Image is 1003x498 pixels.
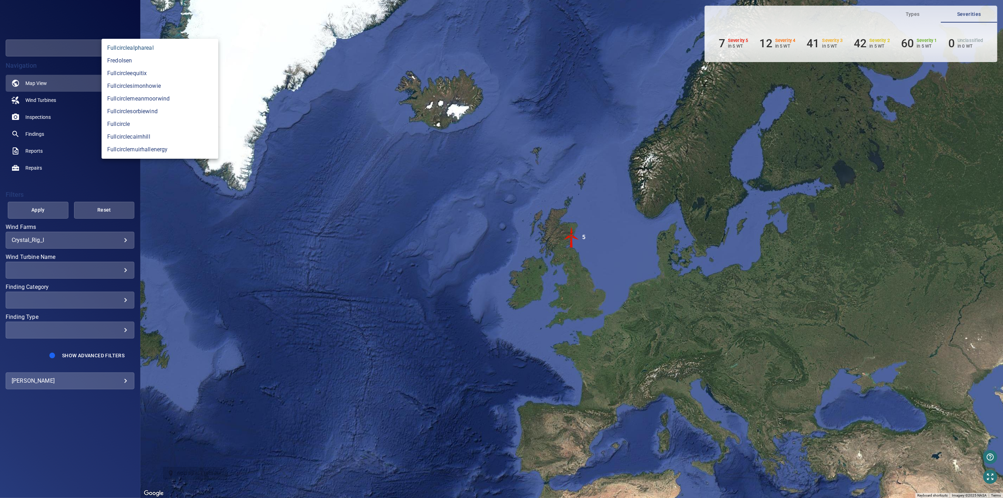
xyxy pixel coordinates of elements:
a: fullcirclemuirhallenergy [102,143,218,156]
a: fullcircle [102,118,218,130]
a: fullcirclealphareal [102,42,218,54]
a: fullcirclecairnhill [102,130,218,143]
a: fredolsen [102,54,218,67]
a: fullcirclesorbiewind [102,105,218,118]
a: fullcirclemeanmoorwind [102,92,218,105]
a: fullcirclesimonhowie [102,80,218,92]
a: fullcircleequitix [102,67,218,80]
